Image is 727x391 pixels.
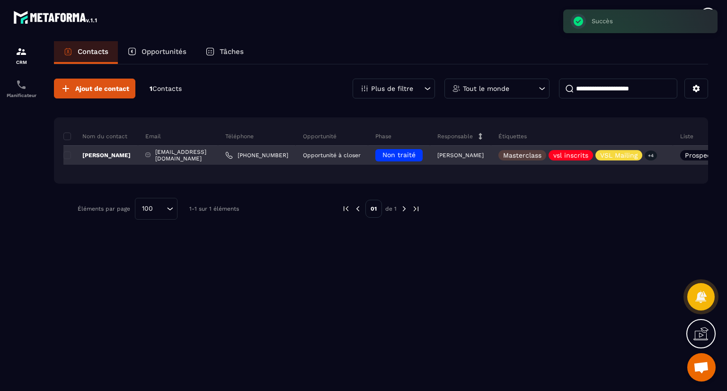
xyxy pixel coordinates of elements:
p: vsl inscrits [553,152,588,159]
a: schedulerschedulerPlanificateur [2,72,40,105]
p: 01 [365,200,382,218]
p: Opportunités [142,47,186,56]
p: de 1 [385,205,397,213]
img: formation [16,46,27,57]
p: 1-1 sur 1 éléments [189,205,239,212]
div: Search for option [135,198,177,220]
p: CRM [2,60,40,65]
img: scheduler [16,79,27,90]
a: Tâches [196,41,253,64]
a: Opportunités [118,41,196,64]
img: prev [342,204,350,213]
span: Contacts [152,85,182,92]
a: Contacts [54,41,118,64]
p: Phase [375,133,391,140]
img: next [412,204,420,213]
p: [PERSON_NAME] [437,152,484,159]
img: logo [13,9,98,26]
p: Responsable [437,133,473,140]
img: prev [354,204,362,213]
p: Plus de filtre [371,85,413,92]
img: next [400,204,408,213]
p: Tout le monde [463,85,509,92]
p: +4 [645,151,657,160]
p: Tâches [220,47,244,56]
button: Ajout de contact [54,79,135,98]
a: formationformationCRM [2,39,40,72]
p: Étiquettes [498,133,527,140]
span: Ajout de contact [75,84,129,93]
p: Opportunité [303,133,337,140]
a: [PHONE_NUMBER] [225,151,288,159]
span: Non traité [382,151,416,159]
p: Nom du contact [63,133,127,140]
input: Search for option [156,204,164,214]
p: Éléments par page [78,205,130,212]
p: Planificateur [2,93,40,98]
p: 1 [150,84,182,93]
p: Email [145,133,161,140]
div: Ouvrir le chat [687,353,716,382]
p: Téléphone [225,133,254,140]
p: VSL Mailing [600,152,638,159]
p: [PERSON_NAME] [63,151,131,159]
p: Opportunité à closer [303,152,361,159]
p: Liste [680,133,693,140]
span: 100 [139,204,156,214]
p: Masterclass [503,152,541,159]
p: Contacts [78,47,108,56]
